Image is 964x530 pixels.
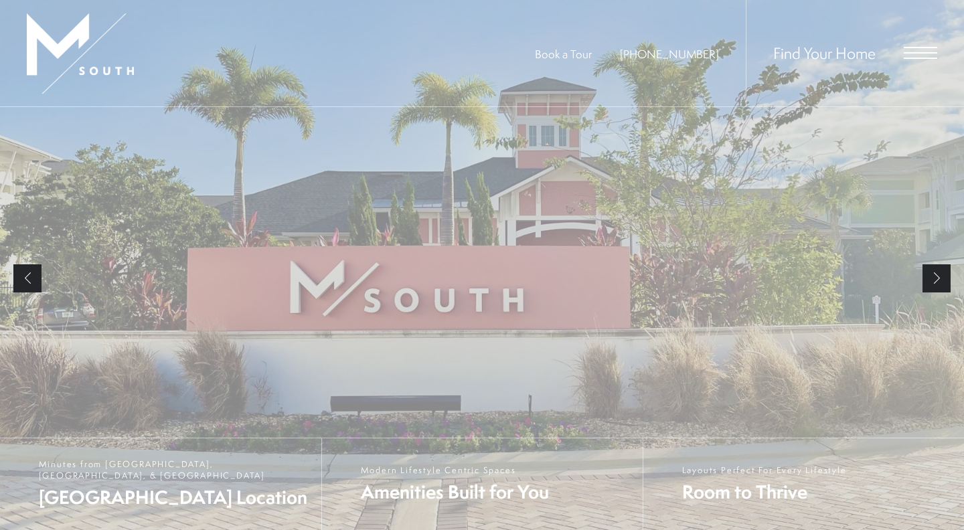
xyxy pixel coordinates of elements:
a: Modern Lifestyle Centric Spaces [321,438,643,530]
span: Modern Lifestyle Centric Spaces [361,464,549,476]
button: Open Menu [904,47,937,59]
img: MSouth [27,13,134,94]
span: Amenities Built for You [361,479,549,505]
a: Layouts Perfect For Every Lifestyle [643,438,964,530]
span: [GEOGRAPHIC_DATA] Location [39,484,308,510]
span: Room to Thrive [682,479,847,505]
a: Find Your Home [773,42,876,64]
span: [PHONE_NUMBER] [620,46,719,62]
span: Layouts Perfect For Every Lifestyle [682,464,847,476]
a: Call Us at 813-570-8014 [620,46,719,62]
a: Previous [13,264,42,292]
span: Minutes from [GEOGRAPHIC_DATA], [GEOGRAPHIC_DATA], & [GEOGRAPHIC_DATA] [39,458,308,481]
a: Next [922,264,951,292]
a: Book a Tour [535,46,592,62]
